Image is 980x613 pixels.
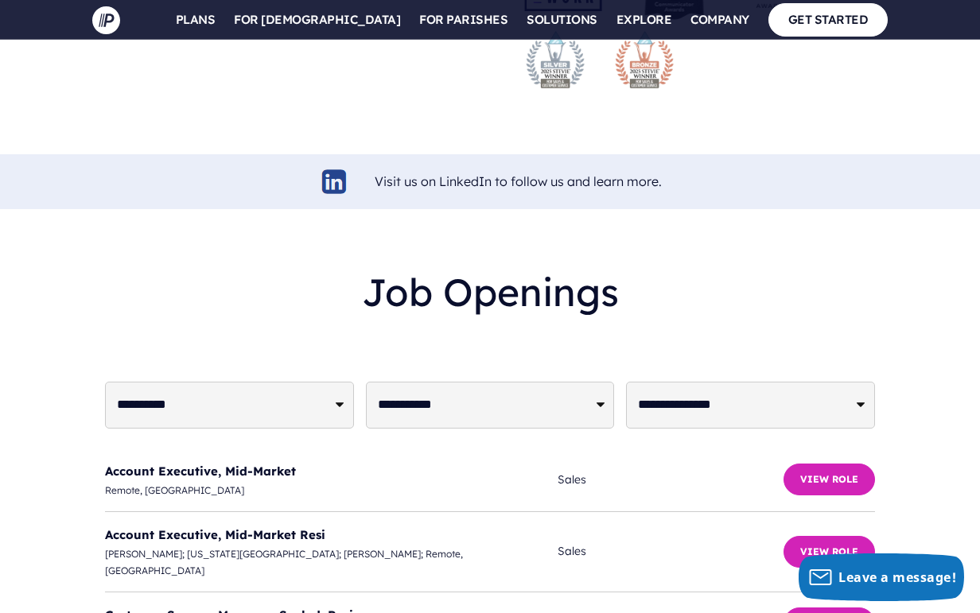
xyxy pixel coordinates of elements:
[799,553,964,601] button: Leave a message!
[612,28,676,91] img: stevie-bronze
[784,464,875,495] button: View Role
[768,3,889,36] a: GET STARTED
[375,173,662,189] a: Visit us on LinkedIn to follow us and learn more.
[838,568,956,586] span: Leave a message!
[558,541,784,561] span: Sales
[105,545,558,580] span: [PERSON_NAME]; [US_STATE][GEOGRAPHIC_DATA]; [PERSON_NAME]; Remote, [GEOGRAPHIC_DATA]
[320,167,349,196] img: linkedin-logo
[105,527,325,542] a: Account Executive, Mid-Market Resi
[105,482,558,499] span: Remote, [GEOGRAPHIC_DATA]
[105,464,296,479] a: Account Executive, Mid-Market
[784,536,875,568] button: View Role
[105,257,875,328] h2: Job Openings
[523,28,587,91] img: stevie-silver
[558,470,784,490] span: Sales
